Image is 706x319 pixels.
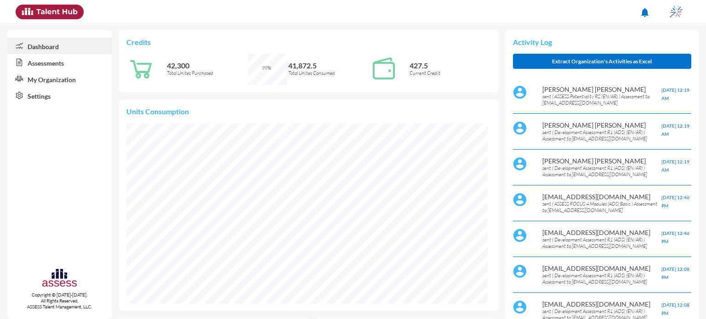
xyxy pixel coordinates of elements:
[126,38,491,46] p: Credits
[513,85,527,99] img: default%20profile%20image.svg
[542,300,661,308] p: [EMAIL_ADDRESS][DOMAIN_NAME]
[513,157,527,171] img: default%20profile%20image.svg
[661,159,689,173] span: [DATE] 12:19 AM
[661,195,689,208] span: [DATE] 12:46 PM
[542,93,661,106] p: sent ( ASSESS Potentiality R2 (EN/AR) ) Assessment to [EMAIL_ADDRESS][DOMAIN_NAME]
[288,61,369,70] p: 41,872.5
[513,193,527,207] img: default%20profile%20image.svg
[542,236,661,249] p: sent ( Development Assessment R1 (ADS) (EN/AR) ) Assessment to [EMAIL_ADDRESS][DOMAIN_NAME]
[410,61,490,70] p: 427.5
[167,61,248,70] p: 42,300
[410,70,490,76] p: Current Credit
[167,70,248,76] p: Total Unites Purchased
[661,302,689,316] span: [DATE] 12:08 PM
[542,85,661,93] p: [PERSON_NAME] [PERSON_NAME]
[661,266,689,280] span: [DATE] 12:08 PM
[639,7,650,18] mat-icon: notifications
[513,38,691,46] p: Activity Log
[542,121,661,129] p: [PERSON_NAME] [PERSON_NAME]
[513,300,527,314] img: default%20profile%20image.svg
[542,157,661,165] p: [PERSON_NAME] [PERSON_NAME]
[661,123,689,137] span: [DATE] 12:19 AM
[542,165,661,178] p: sent ( Development Assessment R1 (ADS) (EN/AR) ) Assessment to [EMAIL_ADDRESS][DOMAIN_NAME]
[41,268,78,290] img: assesscompany-logo.png
[7,292,112,310] p: Copyright © [DATE]-[DATE]. All Rights Reserved. ASSESS Talent Management, LLC.
[542,229,661,236] p: [EMAIL_ADDRESS][DOMAIN_NAME]
[513,121,527,135] img: default%20profile%20image.svg
[7,71,112,87] a: My Organization
[661,87,689,101] span: [DATE] 12:19 AM
[7,54,112,71] a: Assessments
[513,54,691,69] button: Extract Organization's Activities as Excel
[542,264,661,272] p: [EMAIL_ADDRESS][DOMAIN_NAME]
[513,264,527,278] img: default%20profile%20image.svg
[513,229,527,242] img: default%20profile%20image.svg
[542,193,661,201] p: [EMAIL_ADDRESS][DOMAIN_NAME]
[7,38,112,54] a: Dashboard
[661,230,689,244] span: [DATE] 12:46 PM
[126,107,491,116] p: Units Consumption
[542,201,661,213] p: sent ( ASSESS FOCUS 4 Modules (ADS) Basic ) Assessment to [EMAIL_ADDRESS][DOMAIN_NAME]
[7,87,112,104] a: Settings
[262,65,271,71] span: 99%
[542,129,661,142] p: sent ( Development Assessment R1 (ADS) (EN/AR) ) Assessment to [EMAIL_ADDRESS][DOMAIN_NAME]
[542,272,661,285] p: sent ( Development Assessment R1 (ADS) (EN/AR) ) Assessment to [EMAIL_ADDRESS][DOMAIN_NAME]
[288,70,369,76] p: Total Unites Consumed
